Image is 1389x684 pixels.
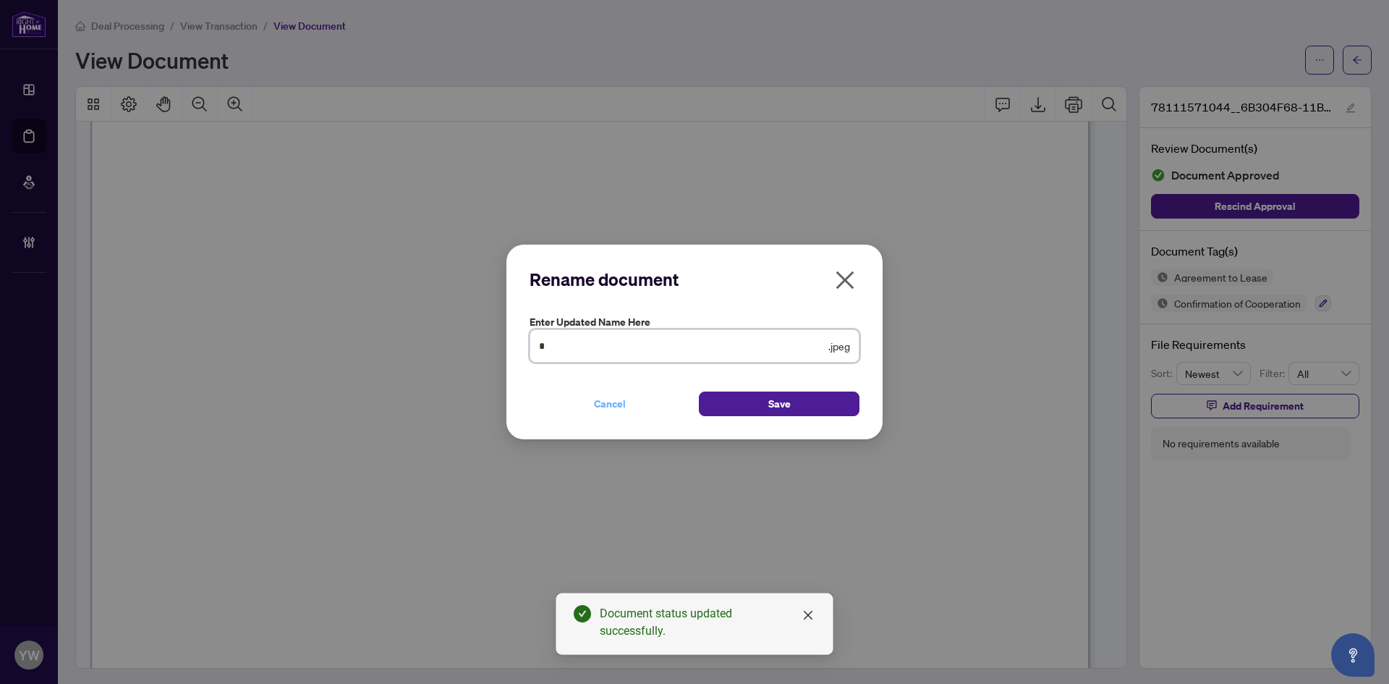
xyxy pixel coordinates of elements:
h2: Rename document [530,268,859,291]
span: check-circle [574,605,591,622]
a: Close [800,607,816,623]
span: Cancel [594,392,626,415]
button: Save [699,392,859,416]
label: Enter updated name here [530,314,859,330]
span: close [833,269,857,292]
span: Save [768,392,791,415]
div: Document status updated successfully. [600,605,815,640]
button: Open asap [1331,633,1375,677]
span: close [802,609,814,621]
span: .jpeg [828,338,850,354]
button: Cancel [530,392,690,416]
